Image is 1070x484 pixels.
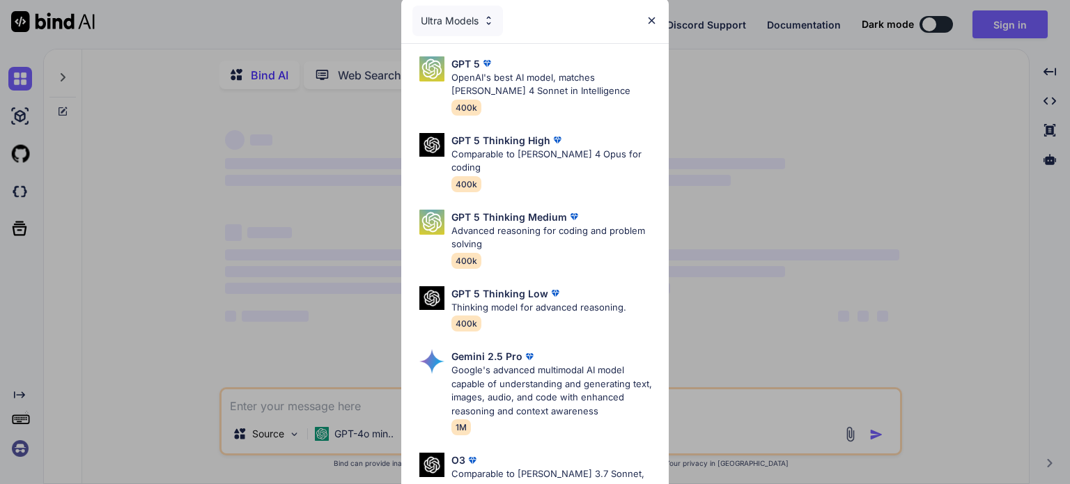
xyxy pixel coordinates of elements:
[451,210,567,224] p: GPT 5 Thinking Medium
[451,224,658,251] p: Advanced reasoning for coding and problem solving
[419,56,444,81] img: Pick Models
[451,301,626,315] p: Thinking model for advanced reasoning.
[646,15,658,26] img: close
[465,453,479,467] img: premium
[451,56,480,71] p: GPT 5
[419,210,444,235] img: Pick Models
[451,286,548,301] p: GPT 5 Thinking Low
[451,419,471,435] span: 1M
[419,349,444,374] img: Pick Models
[412,6,503,36] div: Ultra Models
[451,349,522,364] p: Gemini 2.5 Pro
[451,176,481,192] span: 400k
[451,100,481,116] span: 400k
[522,350,536,364] img: premium
[567,210,581,224] img: premium
[419,133,444,157] img: Pick Models
[451,364,658,418] p: Google's advanced multimodal AI model capable of understanding and generating text, images, audio...
[550,133,564,147] img: premium
[483,15,495,26] img: Pick Models
[451,71,658,98] p: OpenAI's best AI model, matches [PERSON_NAME] 4 Sonnet in Intelligence
[451,453,465,467] p: O3
[480,56,494,70] img: premium
[451,133,550,148] p: GPT 5 Thinking High
[419,453,444,477] img: Pick Models
[451,315,481,331] span: 400k
[451,253,481,269] span: 400k
[451,148,658,175] p: Comparable to [PERSON_NAME] 4 Opus for coding
[419,286,444,311] img: Pick Models
[548,286,562,300] img: premium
